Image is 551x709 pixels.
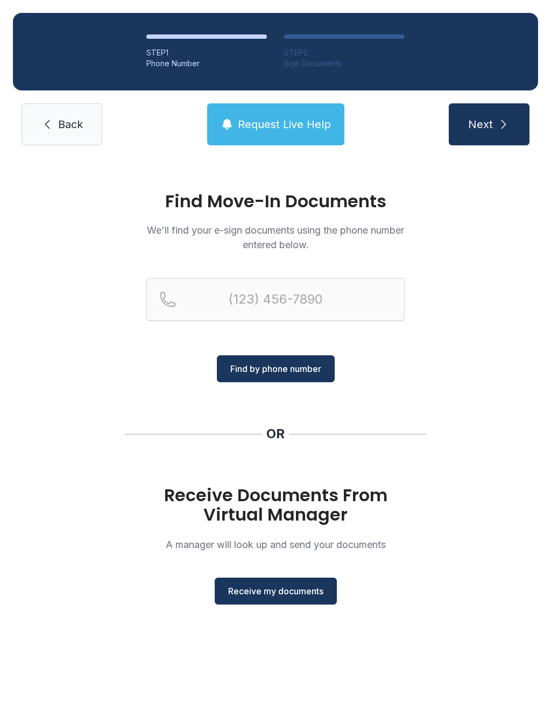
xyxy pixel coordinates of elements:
h1: Find Move-In Documents [146,193,405,210]
span: Receive my documents [228,585,323,598]
p: We'll find your e-sign documents using the phone number entered below. [146,223,405,252]
span: Request Live Help [238,117,331,132]
span: Find by phone number [230,362,321,375]
div: STEP 2 [284,47,405,58]
div: Phone Number [146,58,267,69]
p: A manager will look up and send your documents [146,537,405,552]
div: Sign Documents [284,58,405,69]
h1: Receive Documents From Virtual Manager [146,486,405,524]
span: Back [58,117,83,132]
div: STEP 1 [146,47,267,58]
div: OR [266,425,285,443]
input: Reservation phone number [146,278,405,321]
span: Next [468,117,493,132]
